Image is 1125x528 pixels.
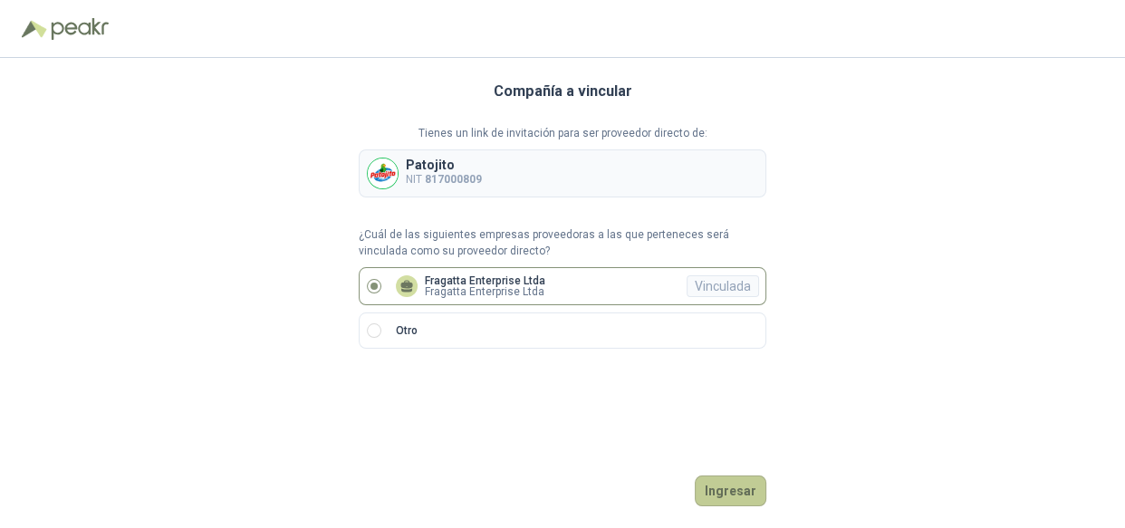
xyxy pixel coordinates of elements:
img: Company Logo [368,158,398,188]
p: Otro [396,322,418,340]
p: ¿Cuál de las siguientes empresas proveedoras a las que perteneces será vinculada como su proveedo... [359,226,766,261]
p: Fragatta Enterprise Ltda [425,286,545,297]
p: Fragatta Enterprise Ltda [425,275,545,286]
button: Ingresar [695,475,766,506]
h3: Compañía a vincular [494,80,632,103]
div: Vinculada [687,275,759,297]
img: Logo [22,20,47,38]
p: NIT [406,171,482,188]
p: Tienes un link de invitación para ser proveedor directo de: [359,125,766,142]
img: Peakr [51,18,109,40]
p: Patojito [406,158,482,171]
b: 817000809 [425,173,482,186]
